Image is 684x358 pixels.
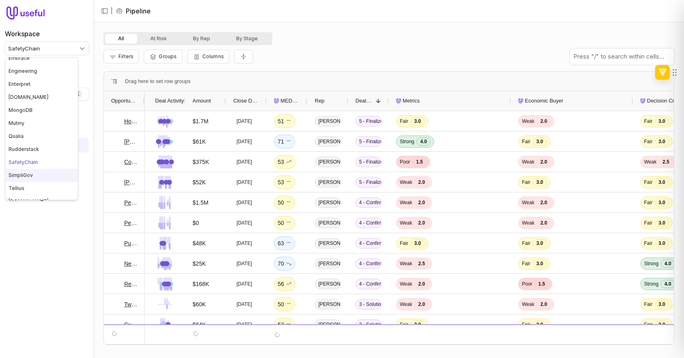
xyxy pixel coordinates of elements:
[9,94,48,100] span: [DOMAIN_NAME]
[9,198,48,204] span: [DOMAIN_NAME]
[9,159,38,165] span: SafetyChain
[9,146,39,152] span: Rudderstack
[9,133,24,139] span: Qualia
[9,107,33,113] span: MongoDB
[9,68,37,74] span: Engineering
[9,120,24,126] span: Mutiny
[9,55,30,61] span: Embrace
[9,172,33,178] span: SimpliGov
[9,185,24,191] span: Tellius
[9,81,31,87] span: Enterpret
